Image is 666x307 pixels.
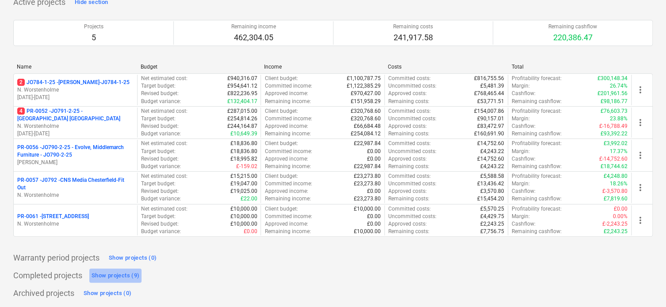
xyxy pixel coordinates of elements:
p: Uncommitted costs : [388,148,436,155]
p: Remaining costs : [388,195,429,203]
p: Committed costs : [388,205,431,213]
p: £1,122,385.29 [347,82,381,90]
p: £14,752.60 [477,155,504,163]
p: £18,836.80 [230,148,257,155]
p: Net estimated cost : [141,140,188,147]
p: Client budget : [264,173,298,180]
p: £18,744.62 [601,163,628,170]
p: [DATE] - [DATE] [17,130,134,138]
p: £-159.02 [236,163,257,170]
p: £0.00 [367,148,381,155]
p: Uncommitted costs : [388,180,436,188]
p: £151,958.29 [351,98,381,105]
p: £320,768.60 [351,107,381,115]
p: £5,481.39 [480,82,504,90]
p: £0.00 [367,220,381,228]
p: Approved costs : [388,123,427,130]
p: Remaining income : [264,163,310,170]
p: Uncommitted costs : [388,82,436,90]
p: £15,215.00 [230,173,257,180]
p: Committed income : [264,115,312,123]
p: Revised budget : [141,123,179,130]
p: Cashflow : [512,123,536,130]
p: £0.00 [367,213,381,220]
div: Costs [388,64,505,70]
p: Approved income : [264,90,308,97]
p: Budget variance : [141,98,181,105]
p: £7,756.75 [480,228,504,235]
p: Cashflow : [512,220,536,228]
p: [DATE] - [DATE] [17,94,134,101]
p: £300,148.34 [597,75,628,82]
p: Remaining costs [393,23,433,31]
span: more_vert [635,182,646,193]
p: Margin : [512,148,530,155]
p: [PERSON_NAME] [17,159,134,166]
p: Net estimated cost : [141,75,188,82]
p: N. Worstenholme [17,220,134,228]
p: £22,987.84 [354,140,381,147]
p: £10,000.00 [230,220,257,228]
p: Remaining cashflow : [512,130,562,138]
p: 17.37% [610,148,628,155]
p: Budget variance : [141,130,181,138]
p: Remaining cashflow : [512,98,562,105]
p: £19,047.00 [230,180,257,188]
p: £83,472.97 [477,123,504,130]
p: Profitability forecast : [512,205,562,213]
p: £-16,788.49 [599,123,628,130]
span: more_vert [635,117,646,128]
p: £1,100,787.75 [347,75,381,82]
div: Budget [141,64,257,70]
p: Budget variance : [141,195,181,203]
p: Approved costs : [388,155,427,163]
p: Committed income : [264,148,312,155]
div: Name [17,64,134,70]
p: Remaining costs : [388,228,429,235]
p: £90,157.01 [477,115,504,123]
p: Net estimated cost : [141,173,188,180]
p: Committed income : [264,180,312,188]
p: Net estimated cost : [141,205,188,213]
p: 0.00% [613,213,628,220]
p: Committed costs : [388,140,431,147]
div: PR-0057 -J0792 -CNS Media Chesterfield-Fit OutN. Worstenholme [17,177,134,199]
p: £10,000.00 [354,205,381,213]
div: 4PR-0052 -JO791-2-25 - [GEOGRAPHIC_DATA] [GEOGRAPHIC_DATA]N. Worstenholme[DATE]-[DATE] [17,107,134,138]
p: PR-0057 - J0792 -CNS Media Chesterfield-Fit Out [17,177,134,192]
p: £3,992.02 [604,140,628,147]
p: £0.00 [243,228,257,235]
p: PR-0061 - [STREET_ADDRESS] [17,213,89,220]
p: £93,392.22 [601,130,628,138]
p: Approved income : [264,155,308,163]
p: £4,248.80 [604,173,628,180]
p: £18,995.82 [230,155,257,163]
p: £287,015.00 [227,107,257,115]
p: Warranty period projects [13,253,100,263]
p: Net estimated cost : [141,107,188,115]
p: £0.00 [367,188,381,195]
p: Margin : [512,180,530,188]
p: Remaining costs : [388,130,429,138]
div: PR-0056 -JO790-2-25 - Evolve, Middlemarch Furniture - JO790-2-25[PERSON_NAME] [17,144,134,166]
p: 26.74% [610,82,628,90]
p: 23.88% [610,115,628,123]
p: Remaining cashflow : [512,163,562,170]
p: £23,273.80 [354,173,381,180]
p: £-2,243.25 [602,220,628,228]
p: Remaining costs : [388,98,429,105]
p: Client budget : [264,75,298,82]
p: Revised budget : [141,90,179,97]
p: £23,273.80 [354,180,381,188]
p: Approved costs : [388,188,427,195]
p: Cashflow : [512,188,536,195]
div: PR-0061 -[STREET_ADDRESS]N. Worstenholme [17,213,134,228]
p: £22,987.84 [354,163,381,170]
div: Chat Widget [622,265,666,307]
p: Profitability forecast : [512,140,562,147]
p: Committed income : [264,82,312,90]
p: 18.26% [610,180,628,188]
p: £10,000.00 [354,228,381,235]
p: £3,570.80 [480,188,504,195]
p: N. Worstenholme [17,86,134,94]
